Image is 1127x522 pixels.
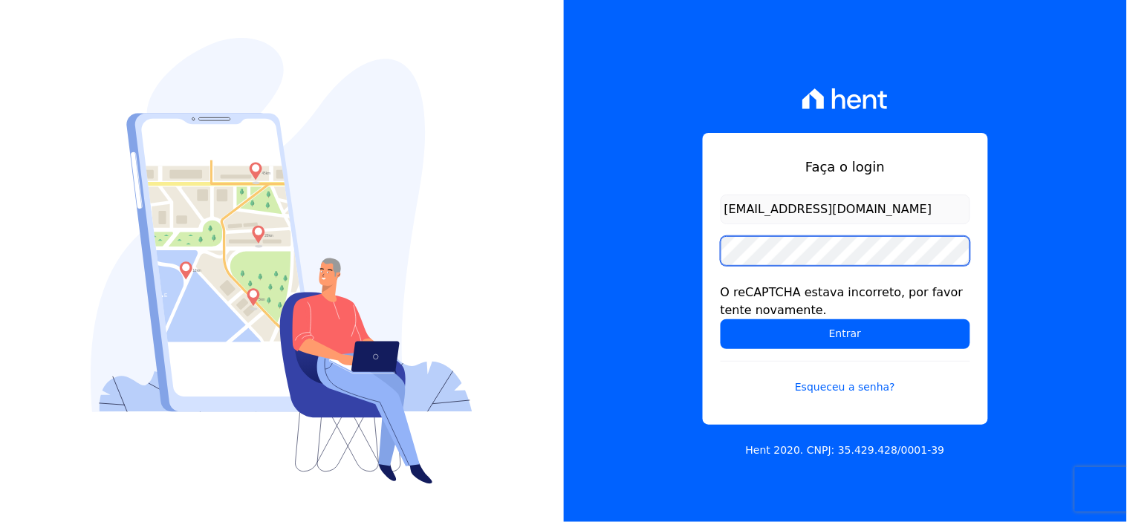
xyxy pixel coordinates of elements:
div: O reCAPTCHA estava incorreto, por favor tente novamente. [721,284,970,319]
h1: Faça o login [721,157,970,177]
input: Entrar [721,319,970,349]
img: Login [91,38,472,484]
p: Hent 2020. CNPJ: 35.429.428/0001-39 [746,443,945,458]
a: Esqueceu a senha? [721,361,970,395]
input: Email [721,195,970,224]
